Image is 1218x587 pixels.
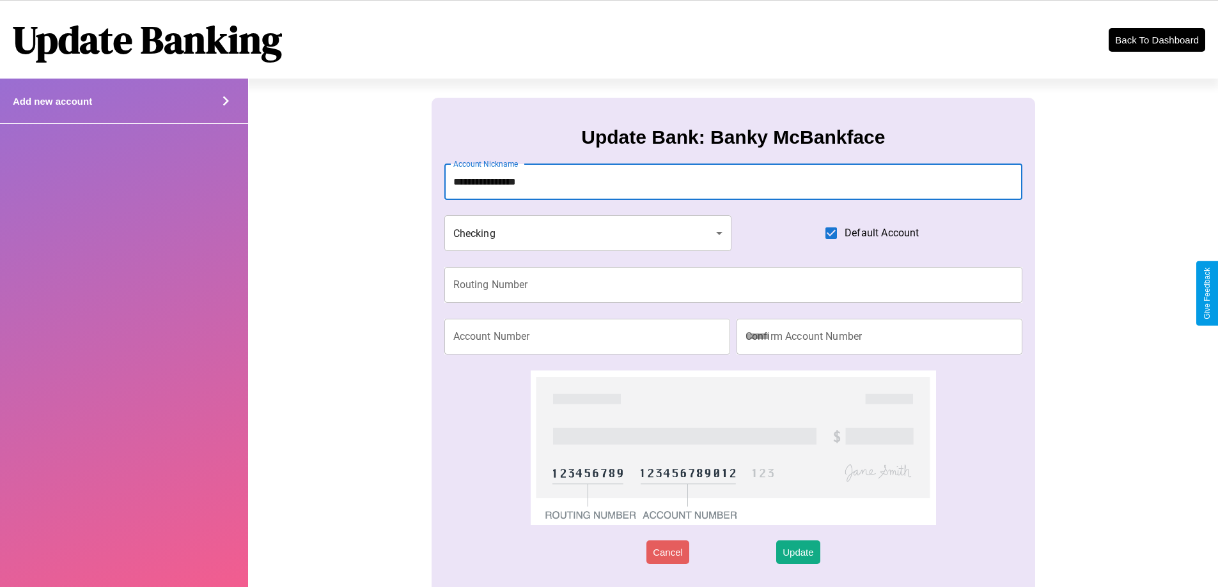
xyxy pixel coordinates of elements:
div: Give Feedback [1203,268,1212,319]
h3: Update Bank: Banky McBankface [581,126,885,148]
div: Checking [444,215,732,251]
button: Cancel [646,540,689,564]
img: check [531,370,935,525]
button: Back To Dashboard [1109,28,1205,52]
span: Default Account [845,225,919,241]
label: Account Nickname [453,158,519,169]
h1: Update Banking [13,13,282,66]
h4: Add new account [13,96,92,107]
button: Update [776,540,820,564]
